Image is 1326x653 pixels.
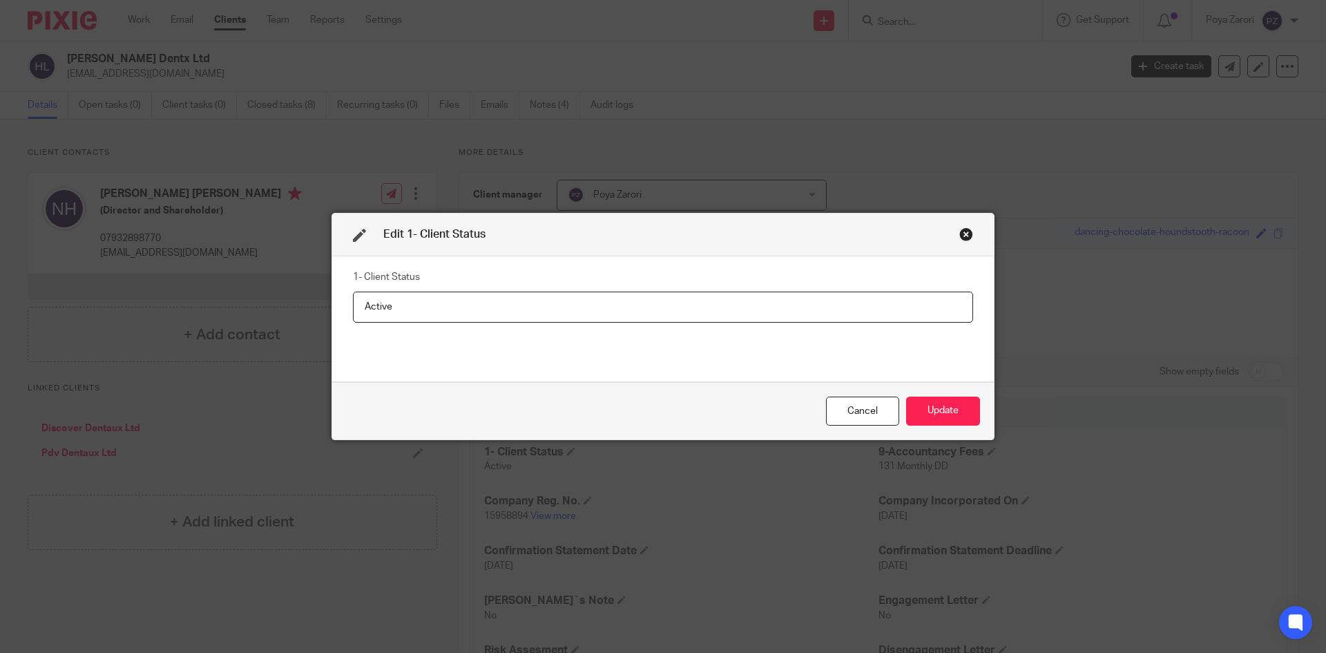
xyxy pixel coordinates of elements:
[906,397,980,426] button: Update
[353,270,420,284] label: 1- Client Status
[383,229,486,240] span: Edit 1- Client Status
[959,227,973,241] div: Close this dialog window
[353,292,973,323] input: 1- Client Status
[826,397,899,426] div: Close this dialog window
